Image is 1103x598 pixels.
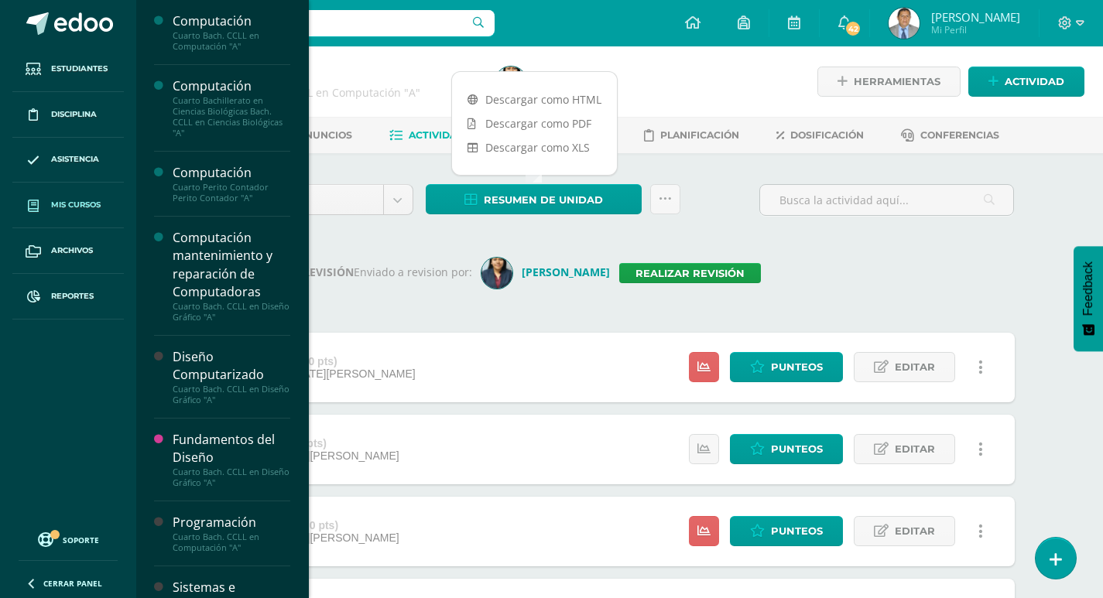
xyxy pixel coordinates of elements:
[173,12,290,30] div: Computación
[43,578,102,589] span: Cerrar panel
[243,437,399,449] div: GUÍA 4
[730,352,843,382] a: Punteos
[1081,261,1095,316] span: Feedback
[931,9,1020,25] span: [PERSON_NAME]
[730,516,843,546] a: Punteos
[844,20,862,37] span: 42
[173,77,290,138] a: ComputaciónCuarto Bachillerato en Ciencias Biológicas Bach. CCLL en Ciencias Biológicas "A"
[51,199,101,211] span: Mis cursos
[931,23,1020,36] span: Mi Perfil
[452,111,617,135] a: Descargar como PDF
[484,186,603,214] span: Resumen de unidad
[276,449,399,462] span: [DATE][PERSON_NAME]
[51,290,94,302] span: Reportes
[292,367,415,380] span: [DATE][PERSON_NAME]
[771,517,823,545] span: Punteos
[12,92,124,138] a: Disciplina
[481,265,619,279] a: [PERSON_NAME]
[276,531,399,544] span: [DATE][PERSON_NAME]
[291,519,338,531] strong: (10.0 pts)
[226,185,413,214] a: Unidad 3
[895,353,935,381] span: Editar
[243,355,415,367] div: EXAMEN
[12,46,124,92] a: Estudiantes
[660,129,739,141] span: Planificación
[771,435,823,463] span: Punteos
[644,123,739,148] a: Planificación
[173,431,290,488] a: Fundamentos del DiseñoCuarto Bach. CCLL en Diseño Gráfico "A"
[968,67,1084,97] a: Actividad
[495,67,526,97] img: ca3ad227f55af3bb086f51689681d123.png
[895,435,935,463] span: Editar
[173,182,290,203] div: Cuarto Perito Contador Perito Contador "A"
[920,129,999,141] span: Conferencias
[173,301,290,323] div: Cuarto Bach. CCLL en Diseño Gráfico "A"
[452,135,617,159] a: Descargar como XLS
[481,258,512,289] img: adf8e838b48e03fa9ca8759e6ca4218b.png
[409,129,477,141] span: Actividades
[522,265,610,279] strong: [PERSON_NAME]
[195,85,477,100] div: Quinto Bach. CCLL en Computación 'A'
[12,228,124,274] a: Archivos
[760,185,1013,215] input: Busca la actividad aquí...
[173,164,290,203] a: ComputaciónCuarto Perito Contador Perito Contador "A"
[173,466,290,488] div: Cuarto Bach. CCLL en Diseño Gráfico "A"
[790,129,864,141] span: Dosificación
[730,434,843,464] a: Punteos
[173,531,290,553] div: Cuarto Bach. CCLL en Computación "A"
[771,353,823,381] span: Punteos
[289,355,337,367] strong: (30.0 pts)
[51,63,108,75] span: Estudiantes
[389,123,477,148] a: Actividades
[12,138,124,183] a: Asistencia
[173,348,290,384] div: Diseño Computarizado
[817,67,961,97] a: Herramientas
[173,229,290,300] div: Computación mantenimiento y reparación de Computadoras
[173,514,290,531] div: Programación
[19,528,118,549] a: Soporte
[12,274,124,320] a: Reportes
[298,129,352,141] span: Anuncios
[452,87,617,111] a: Descargar como HTML
[146,10,495,36] input: Busca un usuario...
[889,8,920,39] img: 219bdcb1a3e4d06700ae7d5ab62fa881.png
[63,535,99,545] span: Soporte
[426,184,642,214] a: Resumen de unidad
[895,517,935,545] span: Editar
[354,265,472,279] span: Enviado a revision por:
[1005,67,1064,96] span: Actividad
[173,348,290,405] a: Diseño ComputarizadoCuarto Bach. CCLL en Diseño Gráfico "A"
[173,514,290,553] a: ProgramaciónCuarto Bach. CCLL en Computación "A"
[173,12,290,52] a: ComputaciónCuarto Bach. CCLL en Computación "A"
[173,431,290,466] div: Fundamentos del Diseño
[173,95,290,138] div: Cuarto Bachillerato en Ciencias Biológicas Bach. CCLL en Ciencias Biológicas "A"
[173,164,290,182] div: Computación
[51,244,93,257] span: Archivos
[901,123,999,148] a: Conferencias
[51,108,97,121] span: Disciplina
[243,519,399,531] div: PARCIAL
[173,229,290,322] a: Computación mantenimiento y reparación de ComputadorasCuarto Bach. CCLL en Diseño Gráfico "A"
[173,30,290,52] div: Cuarto Bach. CCLL en Computación "A"
[195,63,477,85] h1: Estadística
[173,77,290,95] div: Computación
[1074,246,1103,351] button: Feedback - Mostrar encuesta
[776,123,864,148] a: Dosificación
[854,67,940,96] span: Herramientas
[619,263,761,283] a: Realizar revisión
[173,384,290,405] div: Cuarto Bach. CCLL en Diseño Gráfico "A"
[12,183,124,228] a: Mis cursos
[277,123,352,148] a: Anuncios
[51,153,99,166] span: Asistencia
